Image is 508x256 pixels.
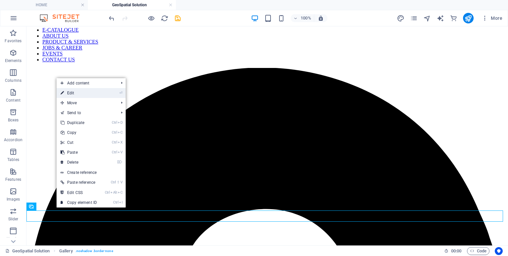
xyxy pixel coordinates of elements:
a: CtrlAltCEdit CSS [57,188,101,198]
i: Navigator [423,15,431,22]
button: pages [410,14,418,22]
i: Commerce [450,15,457,22]
span: Code [470,247,487,255]
h4: GeoSpatial Solution [88,1,176,9]
button: navigator [423,14,431,22]
button: 100% [291,14,314,22]
i: ⏎ [119,91,122,95]
p: Accordion [4,137,22,143]
i: On resize automatically adjust zoom level to fit chosen device. [318,15,324,21]
a: Ctrl⇧VPaste reference [57,177,101,187]
p: Header [7,236,20,241]
i: Ctrl [105,190,110,195]
span: Move [57,98,116,108]
button: publish [463,13,474,23]
a: Send to [57,108,116,118]
button: reload [160,14,168,22]
span: More [482,15,502,21]
button: text_generator [437,14,444,22]
i: Alt [110,190,117,195]
i: D [118,120,122,125]
i: V [118,150,122,154]
p: Images [7,197,20,202]
h6: Session time [444,247,462,255]
a: CtrlICopy element ID [57,198,101,208]
i: C [118,190,122,195]
i: I [119,200,122,205]
span: 00 00 [451,247,461,255]
p: Tables [7,157,19,162]
i: Ctrl [112,140,117,144]
i: AI Writer [437,15,444,22]
a: ⏎Edit [57,88,101,98]
i: Ctrl [111,180,116,184]
img: Editor Logo [38,14,88,22]
h6: 100% [301,14,311,22]
a: Create reference [57,168,126,177]
span: . noshadow .border-none [75,247,113,255]
i: Undo: Change gallery images (Ctrl+Z) [108,15,115,22]
p: Slider [8,216,19,222]
a: CtrlVPaste [57,147,101,157]
i: X [118,140,122,144]
button: Code [467,247,489,255]
i: ⇧ [117,180,120,184]
button: Click here to leave preview mode and continue editing [147,14,155,22]
span: Add content [57,78,116,88]
nav: breadcrumb [59,247,113,255]
p: Features [5,177,21,182]
a: CtrlXCut [57,138,101,147]
i: Save (Ctrl+S) [174,15,182,22]
i: C [118,130,122,135]
i: Design (Ctrl+Alt+Y) [397,15,404,22]
i: Ctrl [113,200,118,205]
button: More [479,13,505,23]
a: CtrlDDuplicate [57,118,101,128]
button: Usercentrics [495,247,503,255]
a: CtrlCCopy [57,128,101,138]
a: ⌦Delete [57,157,101,167]
p: Elements [5,58,22,63]
i: Pages (Ctrl+Alt+S) [410,15,418,22]
i: Ctrl [112,130,117,135]
button: save [174,14,182,22]
p: Favorites [5,38,21,44]
p: Content [6,98,21,103]
a: Click to cancel selection. Double-click to open Pages [5,247,50,255]
i: V [120,180,122,184]
button: undo [107,14,115,22]
p: Boxes [8,117,19,123]
span: Click to select. Double-click to edit [59,247,73,255]
button: design [397,14,405,22]
button: commerce [450,14,458,22]
i: Ctrl [112,150,117,154]
span: : [456,248,457,253]
p: Columns [5,78,21,83]
i: Ctrl [112,120,117,125]
i: Reload page [161,15,168,22]
i: ⌦ [117,160,122,164]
